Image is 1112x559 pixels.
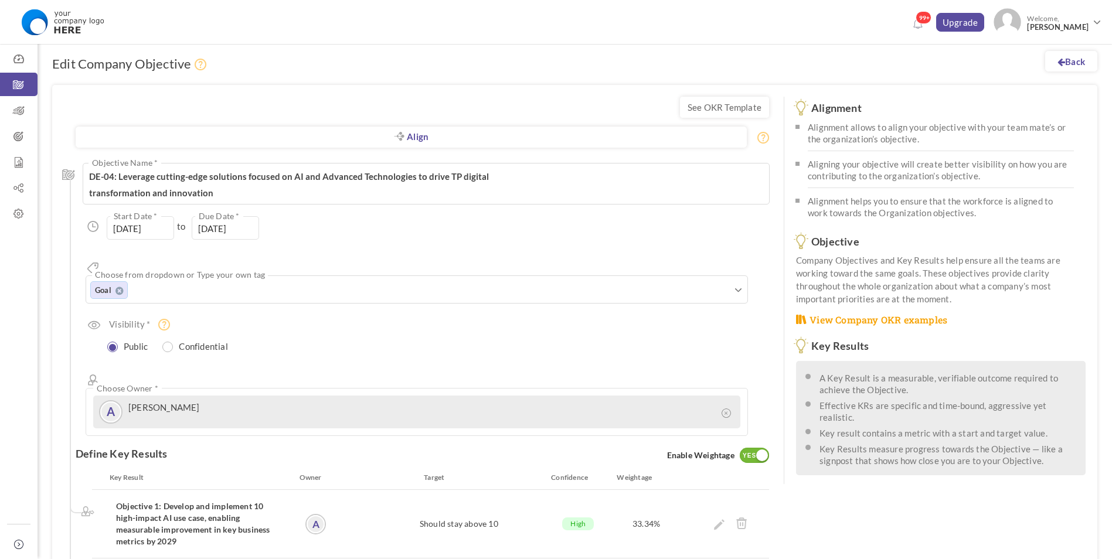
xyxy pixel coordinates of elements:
span: Enable Weightage [667,448,769,464]
i: Visibility [88,321,100,329]
span: to [177,220,185,232]
div: Key Result [101,472,300,483]
h3: Alignment [796,103,1086,114]
p: Company Objectives and Key Results help ensure all the teams are working toward the same goals. T... [796,254,1086,305]
a: Back [1045,51,1097,71]
i: Owned by [86,373,101,388]
li: Goal [90,281,128,299]
li: Aligning your objective will create better visibility on how you are contributing to the organiza... [808,151,1074,188]
span: [PERSON_NAME] [1027,23,1089,32]
label: Visibility * [109,318,150,330]
i: Tags [86,260,101,275]
div: Weightage [617,472,683,483]
span: 99+ [916,11,931,24]
a: A [100,401,121,422]
div: Confidence [511,472,617,483]
label: Confidential [164,338,233,352]
span: High [562,517,594,530]
li: Alignment allows to align your objective with your team mate’s or the organization’s objective. [808,120,1074,151]
label: [PERSON_NAME] [128,402,200,413]
label: Public [109,338,154,352]
img: Photo [994,8,1021,36]
li: Alignment helps you to ensure that the workforce is aligned to work towards the Organization obje... [808,188,1074,224]
a: View Company OKR examples [796,313,947,327]
li: A Key Result is a measurable, verifiable outcome required to achieve the Objective. [819,370,1077,396]
a: See OKR Template [680,97,769,118]
h4: Objective 1: Develop and implement 10 high-impact AI use case, enabling measurable improvement in... [116,500,270,547]
i: Duration [86,219,101,234]
label: Should stay above 10 [420,518,498,530]
a: Align [76,127,747,148]
img: Logo [13,8,111,37]
i: Objective Name * [62,169,76,180]
i: Aligned Objective [394,132,404,141]
li: Key result contains a metric with a start and target value. [819,425,1077,439]
a: Notifications [909,15,927,34]
a: A [307,515,325,533]
li: Effective KRs are specific and time-bound, aggressive yet realistic. [819,397,1077,423]
div: Target [346,472,511,483]
div: 33.34% [613,500,681,547]
img: Cascading image [81,506,94,516]
li: Key Results measure progress towards the Objective — like a signpost that shows how close you are... [819,441,1077,466]
label: Define Key Results [76,448,168,459]
h3: Key Results [796,340,1086,352]
h3: Objective [796,236,1086,248]
a: Photo Welcome,[PERSON_NAME] [989,4,1106,38]
span: Welcome, [1021,8,1091,38]
div: Owner [300,472,346,483]
div: YES [740,451,759,461]
textarea: DE-04: Leverage cutting-edge solutions focused on AI and Advanced Technologies to drive TP digita... [83,163,770,204]
a: Upgrade [936,13,985,32]
h1: Edit Company Objective [52,56,210,73]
